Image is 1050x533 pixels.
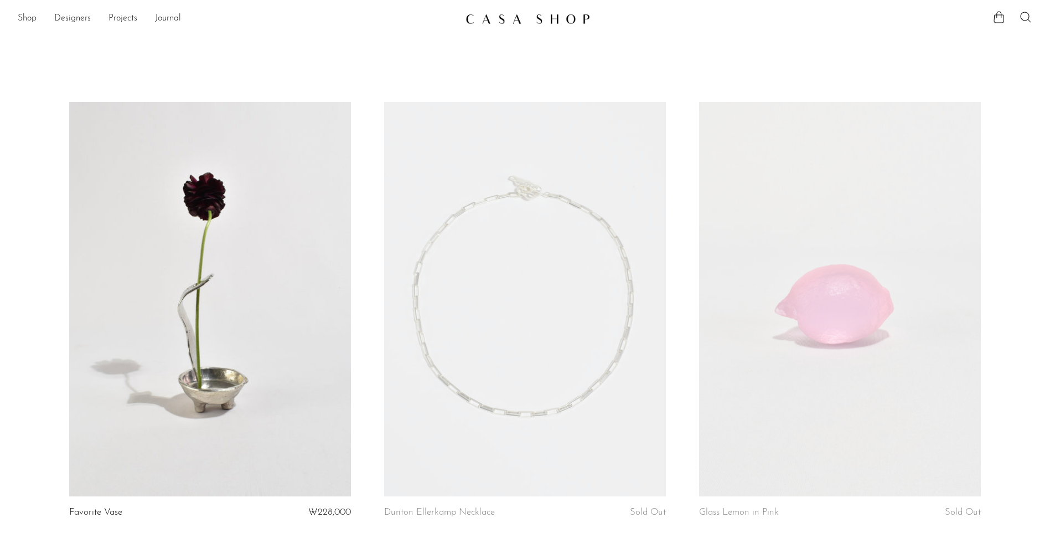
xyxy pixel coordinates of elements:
[69,508,122,517] a: Favorite Vase
[18,9,457,28] ul: NEW HEADER MENU
[699,508,779,517] a: Glass Lemon in Pink
[630,508,666,517] span: Sold Out
[308,508,351,517] span: ₩228,000
[945,508,981,517] span: Sold Out
[54,12,91,26] a: Designers
[108,12,137,26] a: Projects
[155,12,181,26] a: Journal
[18,12,37,26] a: Shop
[384,508,495,517] a: Dunton Ellerkamp Necklace
[18,9,457,28] nav: Desktop navigation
